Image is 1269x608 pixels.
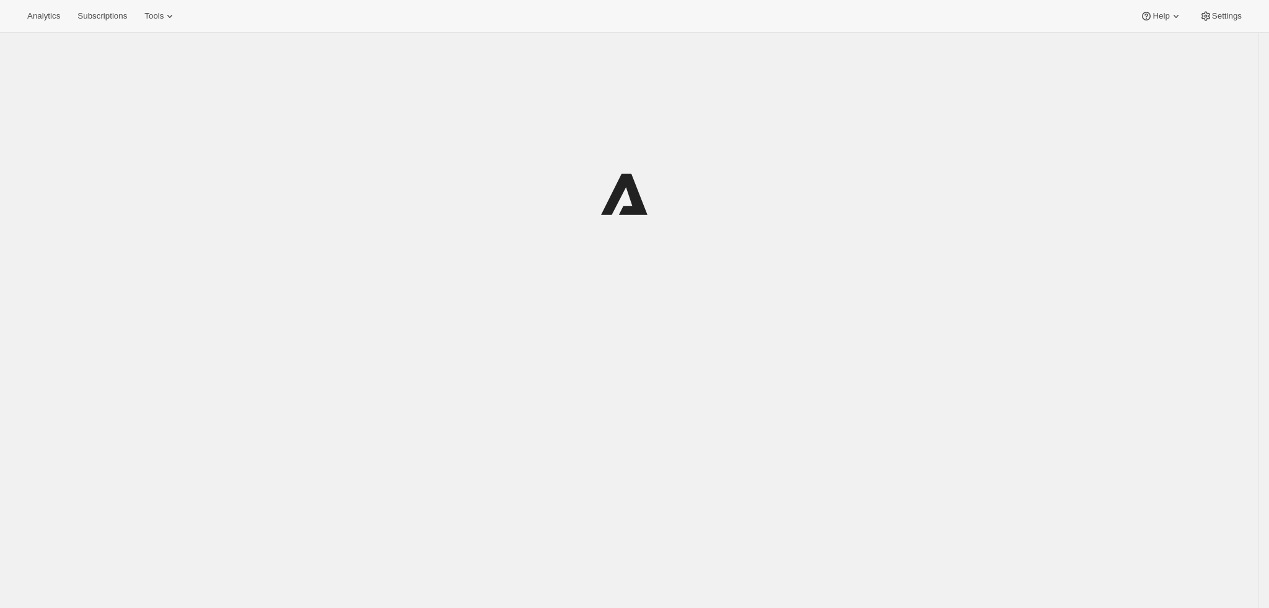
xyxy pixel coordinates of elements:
span: Analytics [27,11,60,21]
span: Tools [144,11,164,21]
button: Settings [1192,7,1249,25]
button: Analytics [20,7,68,25]
span: Help [1153,11,1169,21]
button: Tools [137,7,183,25]
button: Help [1133,7,1189,25]
span: Subscriptions [77,11,127,21]
button: Subscriptions [70,7,134,25]
span: Settings [1212,11,1242,21]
